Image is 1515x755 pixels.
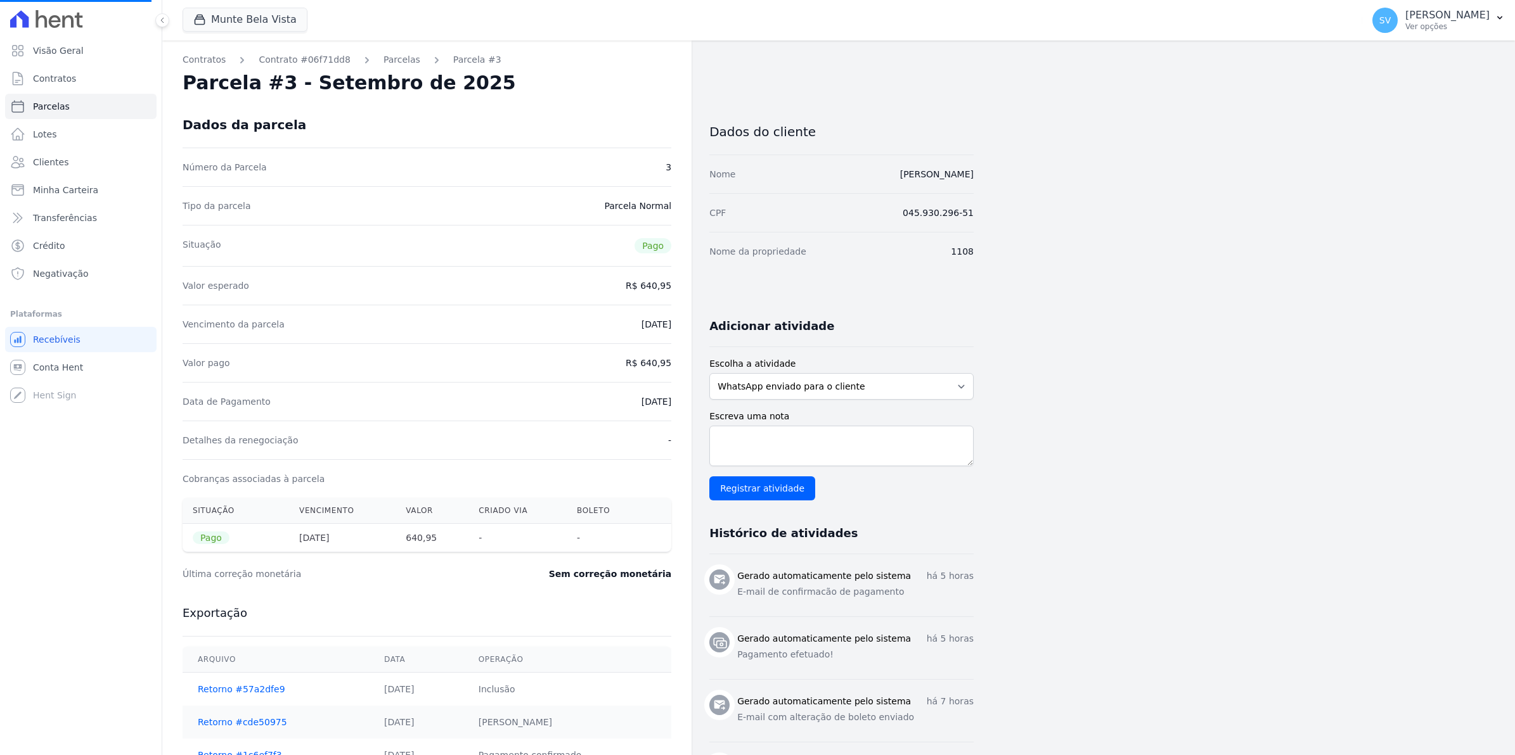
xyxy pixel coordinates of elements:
dt: Nome [709,168,735,181]
p: Pagamento efetuado! [737,648,974,661]
span: Minha Carteira [33,184,98,196]
a: Contrato #06f71dd8 [259,53,351,67]
p: há 7 horas [927,695,974,708]
td: Inclusão [463,673,671,706]
input: Registrar atividade [709,476,815,500]
dt: Número da Parcela [183,161,267,174]
dt: Data de Pagamento [183,395,271,408]
h3: Gerado automaticamente pelo sistema [737,569,911,583]
dd: R$ 640,95 [626,279,671,292]
dd: R$ 640,95 [626,357,671,369]
span: SV [1379,16,1391,25]
td: [DATE] [369,673,463,706]
dt: Valor esperado [183,279,249,292]
dd: [DATE] [641,395,671,408]
span: Crédito [33,239,65,252]
a: Parcelas [5,94,157,119]
span: Visão Geral [33,44,84,57]
label: Escolha a atividade [709,357,974,371]
th: [DATE] [289,524,396,552]
a: Crédito [5,233,157,258]
span: Pago [193,531,229,544]
span: Parcelas [33,100,70,113]
dd: Sem correção monetária [549,568,671,580]
a: Lotes [5,122,157,147]
dt: Situação [183,238,221,253]
th: Arquivo [183,647,369,673]
h3: Adicionar atividade [709,319,834,334]
dd: [DATE] [641,318,671,331]
a: Parcela #3 [453,53,501,67]
span: Recebíveis [33,333,81,346]
th: Criado via [468,498,567,524]
dd: 3 [666,161,671,174]
td: [DATE] [369,706,463,739]
p: [PERSON_NAME] [1405,9,1490,22]
dd: 1108 [951,245,974,258]
td: [PERSON_NAME] [463,706,671,739]
dt: Valor pago [183,357,230,369]
span: Contratos [33,72,76,85]
a: Retorno #57a2dfe9 [198,684,285,694]
dt: Tipo da parcela [183,200,251,212]
span: Clientes [33,156,68,168]
button: Munte Bela Vista [183,8,307,32]
a: Transferências [5,205,157,231]
a: Minha Carteira [5,177,157,203]
th: 640,95 [396,524,468,552]
a: Contratos [183,53,226,67]
button: SV [PERSON_NAME] Ver opções [1362,3,1515,38]
p: E-mail de confirmacão de pagamento [737,585,974,599]
dt: Nome da propriedade [709,245,806,258]
a: Parcelas [384,53,420,67]
a: Recebíveis [5,327,157,352]
a: Retorno #cde50975 [198,717,287,727]
p: há 5 horas [927,569,974,583]
span: Negativação [33,267,89,280]
label: Escreva uma nota [709,410,974,423]
th: Situação [183,498,289,524]
dd: Parcela Normal [604,200,671,212]
a: Negativação [5,261,157,286]
dt: Cobranças associadas à parcela [183,473,325,485]
p: Ver opções [1405,22,1490,32]
th: Boleto [567,498,643,524]
h3: Gerado automaticamente pelo sistema [737,695,911,708]
dt: Detalhes da renegociação [183,434,299,447]
nav: Breadcrumb [183,53,671,67]
th: Valor [396,498,468,524]
div: Plataformas [10,307,151,322]
div: Dados da parcela [183,117,306,132]
dt: Última correção monetária [183,568,472,580]
dd: - [668,434,671,447]
p: E-mail com alteração de boleto enviado [737,711,974,724]
span: Conta Hent [33,361,83,374]
a: [PERSON_NAME] [900,169,974,179]
p: há 5 horas [927,632,974,645]
h3: Exportação [183,606,671,621]
th: - [468,524,567,552]
dt: Vencimento da parcela [183,318,285,331]
h2: Parcela #3 - Setembro de 2025 [183,72,516,94]
span: Lotes [33,128,57,141]
th: Data [369,647,463,673]
h3: Gerado automaticamente pelo sistema [737,632,911,645]
span: Pago [635,238,671,253]
th: Operação [463,647,671,673]
a: Contratos [5,66,157,91]
h3: Dados do cliente [709,124,974,139]
span: Transferências [33,212,97,224]
h3: Histórico de atividades [709,526,858,541]
a: Conta Hent [5,355,157,380]
dd: 045.930.296-51 [903,206,974,219]
a: Visão Geral [5,38,157,63]
th: Vencimento [289,498,396,524]
a: Clientes [5,149,157,175]
dt: CPF [709,206,726,219]
th: - [567,524,643,552]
